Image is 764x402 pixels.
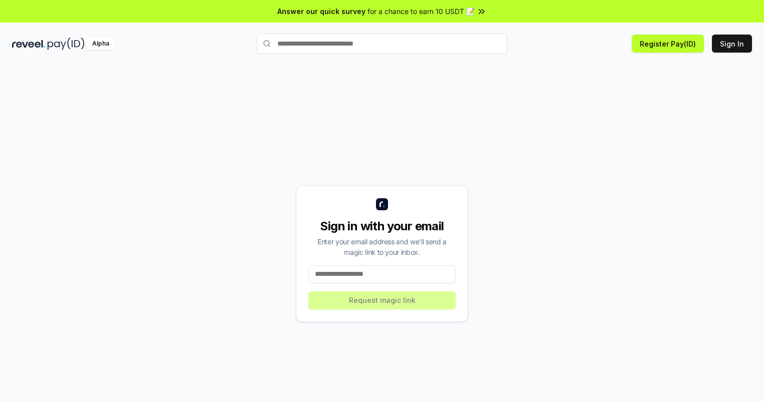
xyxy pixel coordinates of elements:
div: Alpha [87,38,115,50]
img: pay_id [48,38,85,50]
button: Sign In [712,35,752,53]
div: Sign in with your email [308,218,456,234]
span: Answer our quick survey [277,6,365,17]
button: Register Pay(ID) [632,35,704,53]
img: logo_small [376,198,388,210]
span: for a chance to earn 10 USDT 📝 [367,6,475,17]
div: Enter your email address and we’ll send a magic link to your inbox. [308,236,456,257]
img: reveel_dark [12,38,46,50]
